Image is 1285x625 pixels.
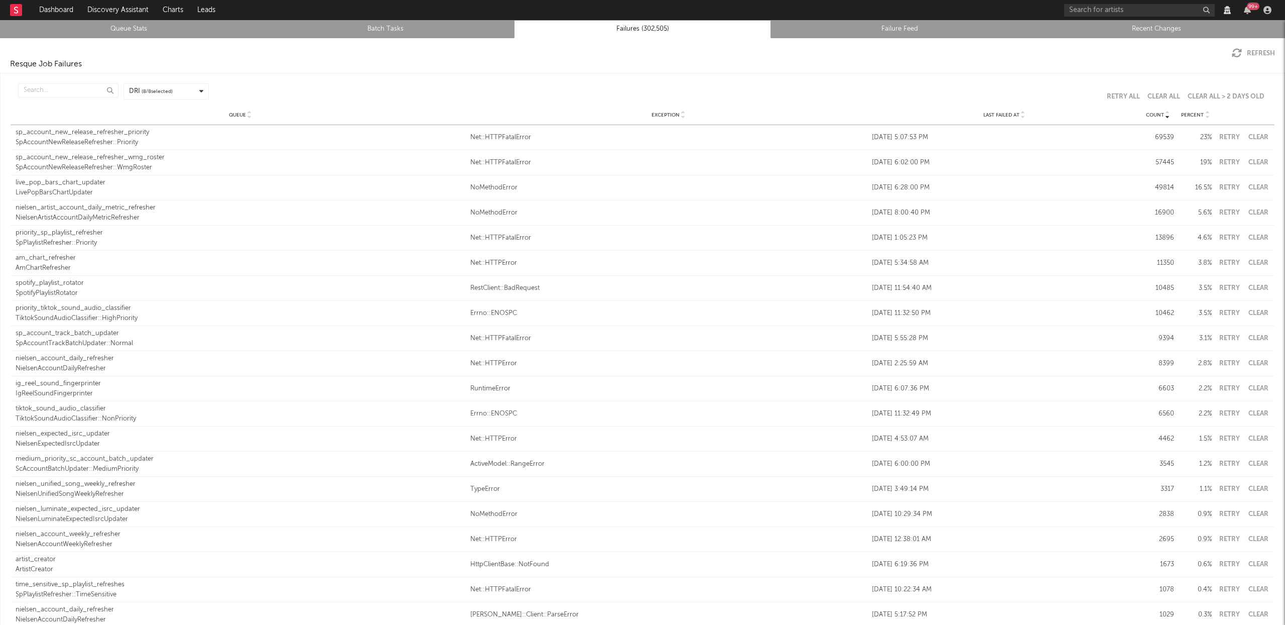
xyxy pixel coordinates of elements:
div: RuntimeError [470,384,867,394]
div: SpAccountNewReleaseRefresher::Priority [16,138,465,148]
div: 3.5 % [1179,308,1212,319]
div: 1029 [1141,610,1174,620]
a: Net::HTTPFatalError [470,585,867,595]
div: 0.6 % [1179,560,1212,570]
a: Net::HTTPError [470,258,867,268]
a: live_pop_bars_chart_updaterLivePopBarsChartUpdater [16,178,465,197]
button: Clear All [1147,93,1180,100]
div: [DATE] 5:55:28 PM [872,334,1136,344]
div: [DATE] 2:25:59 AM [872,359,1136,369]
div: NielsenUnifiedSongWeeklyRefresher [16,489,465,499]
button: Retry [1217,611,1242,618]
div: nielsen_luminate_expected_isrc_updater [16,504,465,514]
div: [DATE] 10:29:34 PM [872,509,1136,519]
span: Exception [652,112,680,118]
div: [PERSON_NAME]::Client::ParseError [470,610,867,620]
div: SpPlaylistRefresher::TimeSensitive [16,590,465,600]
div: ActiveModel::RangeError [470,459,867,469]
button: 99+ [1244,6,1251,14]
div: [DATE] 12:38:01 AM [872,535,1136,545]
button: Clear [1247,611,1269,618]
button: Clear [1247,385,1269,392]
span: Count [1146,112,1164,118]
div: 3.8 % [1179,258,1212,268]
button: Clear [1247,511,1269,517]
div: nielsen_account_weekly_refresher [16,530,465,540]
div: 6560 [1141,409,1174,419]
div: 0.3 % [1179,610,1212,620]
div: nielsen_account_daily_refresher [16,354,465,364]
div: Net::HTTPFatalError [470,158,867,168]
a: Net::HTTPFatalError [470,233,867,243]
div: NielsenExpectedIsrcUpdater [16,439,465,449]
span: Last Failed At [983,112,1019,118]
div: spotify_playlist_rotator [16,278,465,288]
div: NielsenAccountDailyRefresher [16,364,465,374]
div: Errno::ENOSPC [470,308,867,319]
div: sp_account_new_release_refresher_priority [16,128,465,138]
div: 3317 [1141,484,1174,494]
div: 3.5 % [1179,283,1212,293]
div: 0.4 % [1179,585,1212,595]
div: nielsen_unified_song_weekly_refresher [16,479,465,489]
div: IgReelSoundFingerprinter [16,389,465,399]
div: medium_priority_sc_account_batch_updater [16,454,465,464]
div: nielsen_expected_isrc_updater [16,429,465,439]
a: nielsen_luminate_expected_isrc_updaterNielsenLuminateExpectedIsrcUpdater [16,504,465,524]
div: priority_tiktok_sound_audio_classifier [16,303,465,314]
a: Errno::ENOSPC [470,409,867,419]
div: 1.1 % [1179,484,1212,494]
div: 2.2 % [1179,384,1212,394]
div: 49814 [1141,183,1174,193]
div: 0.9 % [1179,509,1212,519]
input: Search... [18,83,118,97]
div: live_pop_bars_chart_updater [16,178,465,188]
a: Batch Tasks [263,23,508,35]
div: nielsen_artist_account_daily_metric_refresher [16,203,465,213]
div: 3545 [1141,459,1174,469]
button: Retry [1217,285,1242,291]
div: NielsenArtistAccountDailyMetricRefresher [16,213,465,223]
button: Clear All > 2 Days Old [1188,93,1264,100]
a: sp_account_track_batch_updaterSpAccountTrackBatchUpdater::Normal [16,329,465,348]
a: TypeError [470,484,867,494]
a: NoMethodError [470,183,867,193]
div: NoMethodError [470,208,867,218]
button: Clear [1247,285,1269,291]
a: medium_priority_sc_account_batch_updaterScAccountBatchUpdater::MediumPriority [16,454,465,474]
div: ig_reel_sound_fingerprinter [16,379,465,389]
button: Retry [1217,159,1242,166]
div: Net::HTTPError [470,434,867,444]
button: Retry [1217,360,1242,367]
a: sp_account_new_release_refresher_wmg_rosterSpAccountNewReleaseRefresher::WmgRoster [16,153,465,172]
button: Clear [1247,159,1269,166]
button: Retry [1217,385,1242,392]
div: sp_account_track_batch_updater [16,329,465,339]
div: 4.6 % [1179,233,1212,243]
button: Retry [1217,210,1242,216]
div: NoMethodError [470,509,867,519]
a: Recent Changes [1034,23,1279,35]
button: Clear [1247,461,1269,467]
button: Retry [1217,486,1242,492]
a: Net::HTTPError [470,359,867,369]
input: Search for artists [1064,4,1215,17]
button: Retry [1217,184,1242,191]
div: RestClient::BadRequest [470,283,867,293]
button: Clear [1247,586,1269,593]
div: 11350 [1141,258,1174,268]
button: Clear [1247,134,1269,141]
div: 13896 [1141,233,1174,243]
a: nielsen_account_daily_refresherNielsenAccountDailyRefresher [16,605,465,624]
div: [DATE] 10:22:34 AM [872,585,1136,595]
div: Net::HTTPFatalError [470,133,867,143]
div: 1078 [1141,585,1174,595]
div: [DATE] 8:00:40 PM [872,208,1136,218]
div: ArtistCreator [16,565,465,575]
